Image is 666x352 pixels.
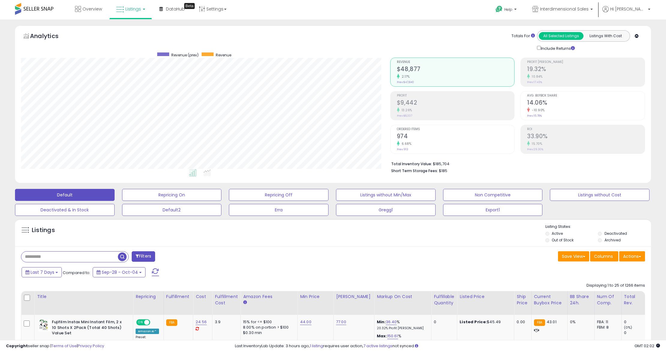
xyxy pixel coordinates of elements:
[122,189,222,201] button: Repricing On
[558,251,589,261] button: Save View
[443,189,543,201] button: Non Competitive
[243,300,247,305] small: Amazon Fees.
[132,251,155,262] button: Filters
[624,325,632,330] small: (0%)
[310,343,323,349] a: 1 listing
[527,114,542,118] small: Prev: 15.78%
[586,283,645,288] div: Displaying 1 to 25 of 1266 items
[243,319,293,325] div: 15% for <= $100
[78,343,104,349] a: Privacy Policy
[545,224,651,230] p: Listing States:
[511,33,535,39] div: Totals For
[243,294,295,300] div: Amazon Fees
[400,142,412,146] small: 6.68%
[136,329,159,334] div: Amazon AI *
[196,319,207,325] a: 24.56
[38,319,50,331] img: 51qSwsXhTNL._SL40_.jpg
[37,294,130,300] div: Title
[93,267,145,277] button: Sep-28 - Oct-04
[377,326,427,330] p: 20.32% Profit [PERSON_NAME]
[63,270,90,276] span: Compared to:
[634,343,660,349] span: 2025-10-13 02:02 GMT
[550,189,649,201] button: Listings without Cost
[243,330,293,336] div: $0.30 min
[460,319,509,325] div: $45.49
[460,319,487,325] b: Listed Price:
[300,294,331,300] div: Min Price
[229,189,328,201] button: Repricing Off
[527,128,645,131] span: ROI
[397,66,514,74] h2: $48,877
[534,294,565,306] div: Current Buybox Price
[590,251,618,261] button: Columns
[552,231,563,236] label: Active
[387,333,398,339] a: 150.61
[491,1,523,19] a: Help
[363,343,392,349] a: 7 active listings
[391,160,640,167] li: $185,704
[570,319,590,325] div: 0%
[386,319,397,325] a: 36.40
[122,204,222,216] button: Default2
[527,94,645,97] span: Avg. Buybox Share
[397,148,408,151] small: Prev: 913
[594,253,613,259] span: Columns
[397,61,514,64] span: Revenue
[434,319,452,325] div: 0
[610,6,646,12] span: Hi [PERSON_NAME]
[30,32,70,42] h5: Analytics
[31,269,54,275] span: Last 7 Days
[32,226,55,234] h5: Listings
[439,168,447,174] span: $185
[336,189,436,201] button: Listings without Min/Max
[400,108,412,112] small: 13.26%
[22,267,62,277] button: Last 7 Days
[539,32,583,40] button: All Selected Listings
[137,320,144,325] span: ON
[235,343,660,349] div: Last InventoryLab Update: 3 hours ago, requires user action, not synced.
[136,294,161,300] div: Repricing
[530,74,542,79] small: 10.84%
[583,32,628,40] button: Listings With Cost
[15,189,115,201] button: Default
[243,325,293,330] div: 8.00% on portion > $100
[102,269,138,275] span: Sep-28 - Oct-04
[400,74,410,79] small: 2.17%
[460,294,511,300] div: Listed Price
[215,319,236,325] div: 3.9
[527,61,645,64] span: Profit [PERSON_NAME]
[540,6,589,12] span: Interdimensional Sales
[619,251,645,261] button: Actions
[527,80,542,84] small: Prev: 17.43%
[196,294,210,300] div: Cost
[377,333,387,339] b: Max:
[397,80,414,84] small: Prev: $47,840
[374,291,431,315] th: The percentage added to the cost of goods (COGS) that forms the calculator for Min & Max prices.
[336,319,346,325] a: 77.00
[215,294,238,306] div: Fulfillment Cost
[6,343,104,349] div: seller snap | |
[434,294,454,306] div: Fulfillable Quantity
[443,204,543,216] button: Export1
[517,319,526,325] div: 0.00
[397,128,514,131] span: Ordered Items
[570,294,592,306] div: BB Share 24h.
[530,108,545,112] small: -10.90%
[597,325,617,330] div: FBM: 8
[149,320,159,325] span: OFF
[171,52,199,58] span: Revenue (prev)
[52,319,125,338] b: Fujifilm Instax Mini Instant Film, 2 x 10 Shots X 2Pack (Total 40 Shots) Value Set
[604,237,621,243] label: Archived
[300,319,311,325] a: 44.00
[336,294,372,300] div: [PERSON_NAME]
[547,319,556,325] span: 43.01
[184,3,195,9] div: Tooltip anchor
[597,319,617,325] div: FBA: 11
[624,319,648,325] div: 0
[534,319,545,326] small: FBA
[377,294,429,300] div: Markup on Cost
[51,343,77,349] a: Terms of Use
[336,204,436,216] button: Gregg1
[527,148,543,151] small: Prev: 29.30%
[377,333,427,345] div: %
